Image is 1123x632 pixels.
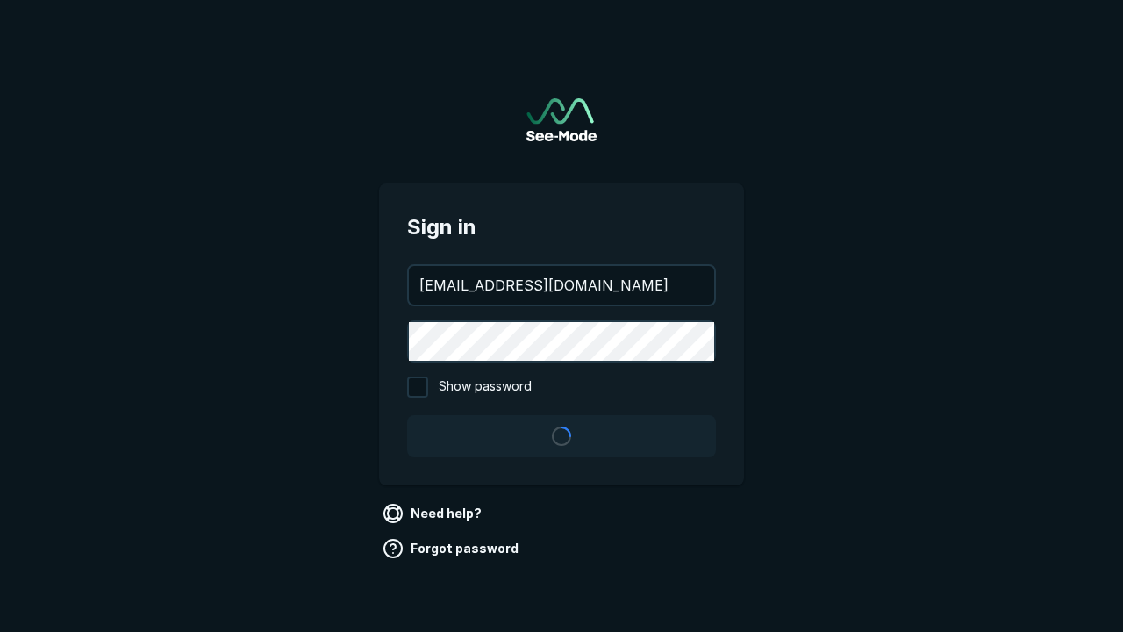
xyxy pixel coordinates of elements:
span: Sign in [407,212,716,243]
a: Go to sign in [526,98,597,141]
a: Need help? [379,499,489,528]
input: your@email.com [409,266,714,305]
span: Show password [439,377,532,398]
a: Forgot password [379,535,526,563]
img: See-Mode Logo [526,98,597,141]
